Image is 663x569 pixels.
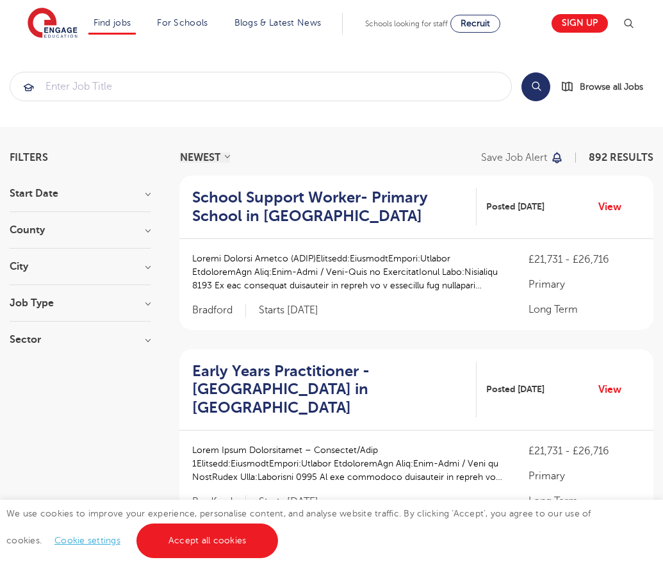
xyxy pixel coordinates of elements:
button: Save job alert [481,153,564,163]
span: Posted [DATE] [486,200,544,213]
p: Long Term [528,493,641,509]
input: Submit [10,72,511,101]
a: Blogs & Latest News [234,18,322,28]
p: Loremi Dolorsi Ametco (ADIP)Elitsedd:EiusmodtEmpori:Utlabor EtdoloremAgn Aliq:Enim-Admi / Veni-Qu... [192,252,503,292]
span: Filters [10,153,48,163]
span: Bradford [192,304,246,317]
span: Schools looking for staff [365,19,448,28]
p: Long Term [528,302,641,317]
a: School Support Worker- Primary School in [GEOGRAPHIC_DATA] [192,188,477,226]
a: View [598,199,631,215]
a: Browse all Jobs [561,79,653,94]
a: Accept all cookies [136,524,279,558]
p: Primary [528,468,641,484]
h3: Sector [10,334,151,345]
p: £21,731 - £26,716 [528,443,641,459]
a: Find jobs [94,18,131,28]
p: Starts [DATE] [259,304,318,317]
h2: Early Years Practitioner - [GEOGRAPHIC_DATA] in [GEOGRAPHIC_DATA] [192,362,466,417]
h3: City [10,261,151,272]
img: Engage Education [28,8,78,40]
h3: Start Date [10,188,151,199]
a: For Schools [157,18,208,28]
span: We use cookies to improve your experience, personalise content, and analyse website traffic. By c... [6,509,591,545]
a: Sign up [552,14,608,33]
h3: Job Type [10,298,151,308]
span: Posted [DATE] [486,383,544,396]
span: Bradford [192,495,246,509]
p: Primary [528,277,641,292]
h2: School Support Worker- Primary School in [GEOGRAPHIC_DATA] [192,188,466,226]
button: Search [521,72,550,101]
a: Cookie settings [54,536,120,545]
span: Recruit [461,19,490,28]
a: Recruit [450,15,500,33]
p: Save job alert [481,153,547,163]
a: Early Years Practitioner - [GEOGRAPHIC_DATA] in [GEOGRAPHIC_DATA] [192,362,477,417]
a: View [598,381,631,398]
h3: County [10,225,151,235]
div: Submit [10,72,512,101]
p: Lorem Ipsum Dolorsitamet – Consectet/Adip 1Elitsedd:EiusmodtEmpori:Utlabor EtdoloremAgn Aliq:Enim... [192,443,503,484]
span: 892 RESULTS [589,152,653,163]
p: Starts [DATE] [259,495,318,509]
p: £21,731 - £26,716 [528,252,641,267]
span: Browse all Jobs [580,79,643,94]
